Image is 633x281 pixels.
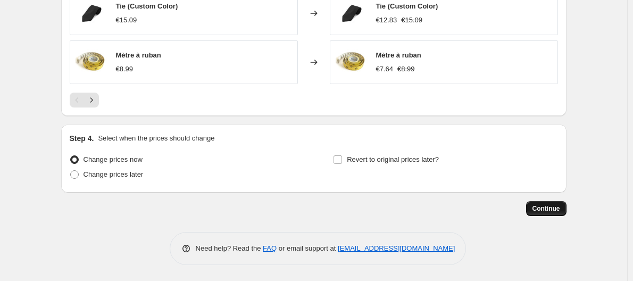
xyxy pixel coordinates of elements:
[376,64,394,75] div: €7.64
[401,15,422,26] strike: €15.09
[116,51,161,59] span: Mètre à ruban
[84,93,99,108] button: Next
[196,244,263,252] span: Need help? Read the
[70,133,94,144] h2: Step 4.
[263,244,277,252] a: FAQ
[338,244,455,252] a: [EMAIL_ADDRESS][DOMAIN_NAME]
[347,155,439,163] span: Revert to original prices later?
[76,46,107,78] img: measuretape_b1c938a5-50f8-4f19-ab96-c1f29ada64d9_80x.jpg
[116,64,134,75] div: €8.99
[532,204,560,213] span: Continue
[277,244,338,252] span: or email support at
[116,15,137,26] div: €15.09
[98,133,214,144] p: Select when the prices should change
[526,201,567,216] button: Continue
[376,15,397,26] div: €12.83
[376,51,421,59] span: Mètre à ruban
[84,170,144,178] span: Change prices later
[70,93,99,108] nav: Pagination
[397,64,415,75] strike: €8.99
[84,155,143,163] span: Change prices now
[336,46,368,78] img: measuretape_b1c938a5-50f8-4f19-ab96-c1f29ada64d9_80x.jpg
[376,2,438,10] span: Tie (Custom Color)
[116,2,178,10] span: Tie (Custom Color)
